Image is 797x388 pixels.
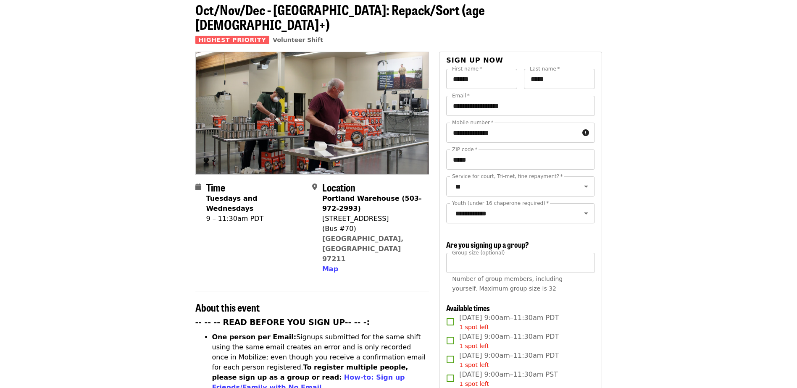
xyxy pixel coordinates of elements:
input: Email [446,96,594,116]
span: 1 spot left [459,380,489,387]
label: First name [452,66,482,71]
span: [DATE] 9:00am–11:30am PDT [459,332,559,351]
a: Volunteer Shift [273,37,323,43]
i: circle-info icon [582,129,589,137]
img: Oct/Nov/Dec - Portland: Repack/Sort (age 16+) organized by Oregon Food Bank [196,52,429,174]
button: Map [322,264,338,274]
a: [GEOGRAPHIC_DATA], [GEOGRAPHIC_DATA] 97211 [322,235,404,263]
label: ZIP code [452,147,477,152]
label: Service for court, Tri-met, fine repayment? [452,174,563,179]
span: [DATE] 9:00am–11:30am PDT [459,313,559,332]
div: (Bus #70) [322,224,422,234]
span: Available times [446,302,490,313]
strong: -- -- -- READ BEFORE YOU SIGN UP-- -- -: [195,318,370,327]
div: [STREET_ADDRESS] [322,214,422,224]
span: Group size (optional) [452,249,505,255]
span: Are you signing up a group? [446,239,529,250]
span: Map [322,265,338,273]
label: Email [452,93,470,98]
span: Number of group members, including yourself. Maximum group size is 32 [452,275,563,292]
strong: Portland Warehouse (503-972-2993) [322,194,422,212]
span: 1 spot left [459,324,489,330]
span: 1 spot left [459,362,489,368]
button: Open [580,181,592,192]
div: 9 – 11:30am PDT [206,214,305,224]
i: map-marker-alt icon [312,183,317,191]
span: Time [206,180,225,194]
i: calendar icon [195,183,201,191]
strong: Tuesdays and Wednesdays [206,194,258,212]
span: Sign up now [446,56,503,64]
label: Youth (under 16 chaperone required) [452,201,549,206]
span: Highest Priority [195,36,270,44]
span: Location [322,180,355,194]
label: Mobile number [452,120,493,125]
strong: To register multiple people, please sign up as a group or read: [212,363,408,381]
input: ZIP code [446,149,594,170]
span: [DATE] 9:00am–11:30am PDT [459,351,559,370]
label: Last name [530,66,560,71]
input: First name [446,69,517,89]
button: Open [580,207,592,219]
span: 1 spot left [459,343,489,349]
input: [object Object] [446,253,594,273]
input: Mobile number [446,123,579,143]
input: Last name [524,69,595,89]
strong: One person per Email: [212,333,297,341]
span: About this event [195,300,260,315]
